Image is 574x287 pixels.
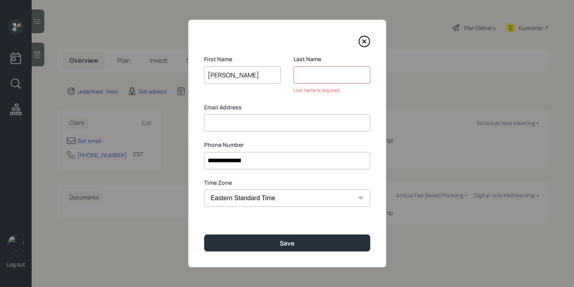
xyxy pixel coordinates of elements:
label: Email Address [204,103,370,111]
div: Last name is required [294,87,370,94]
div: Save [280,239,295,248]
label: First Name [204,55,281,63]
label: Phone Number [204,141,370,149]
label: Time Zone [204,179,370,187]
label: Last Name [294,55,370,63]
button: Save [204,234,370,251]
